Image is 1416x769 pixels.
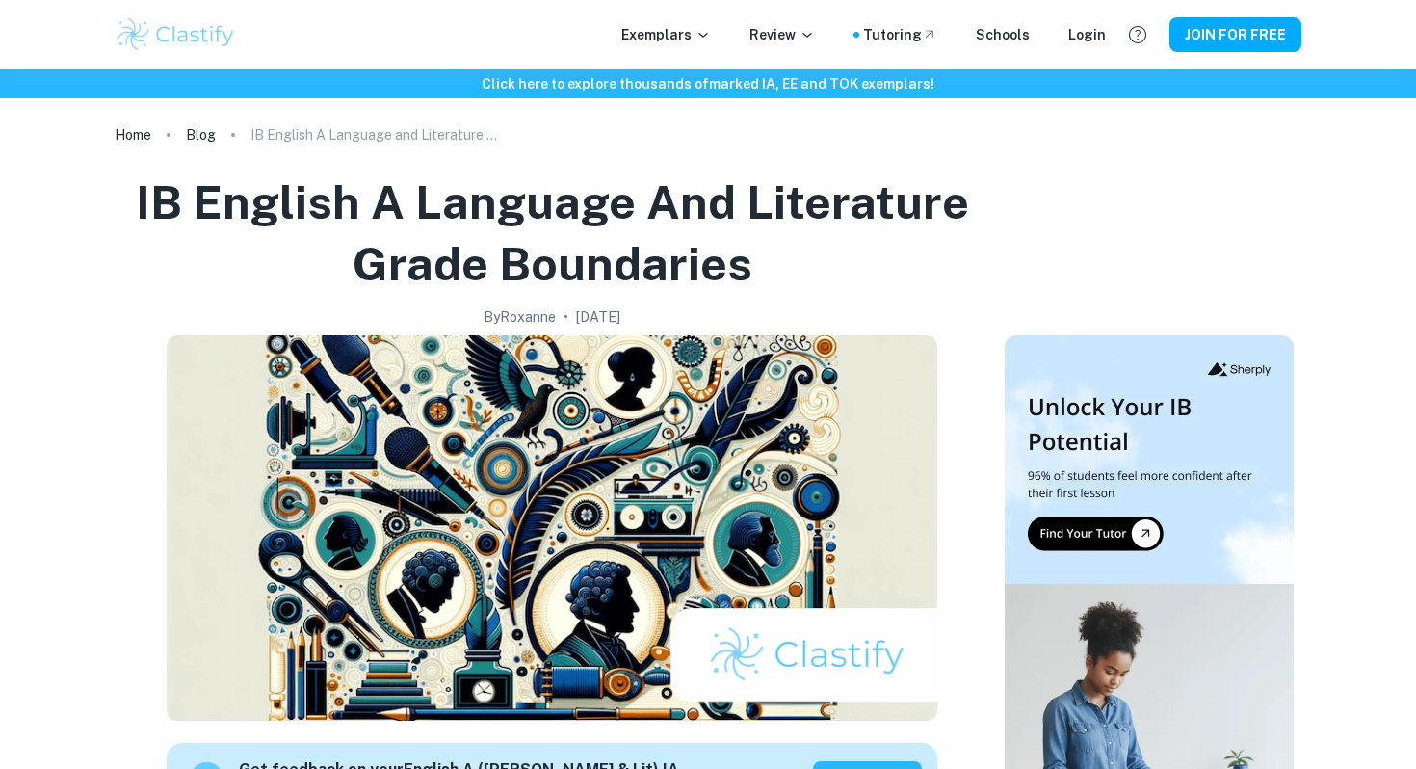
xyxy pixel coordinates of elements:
p: Review [749,24,815,45]
a: Blog [186,121,216,148]
p: IB English A Language and Literature Grade Boundaries [250,124,501,146]
img: Clastify logo [115,15,237,54]
button: JOIN FOR FREE [1169,17,1301,52]
h2: [DATE] [576,306,620,328]
a: Login [1068,24,1106,45]
p: • [564,306,568,328]
p: Exemplars [621,24,711,45]
button: Help and Feedback [1121,18,1154,51]
h2: By Roxanne [484,306,556,328]
img: IB English A Language and Literature Grade Boundaries cover image [167,335,937,721]
a: Home [115,121,151,148]
h6: Click here to explore thousands of marked IA, EE and TOK exemplars ! [4,73,1412,94]
a: Tutoring [863,24,937,45]
a: Schools [976,24,1030,45]
h1: IB English A Language and Literature Grade Boundaries [122,172,982,295]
